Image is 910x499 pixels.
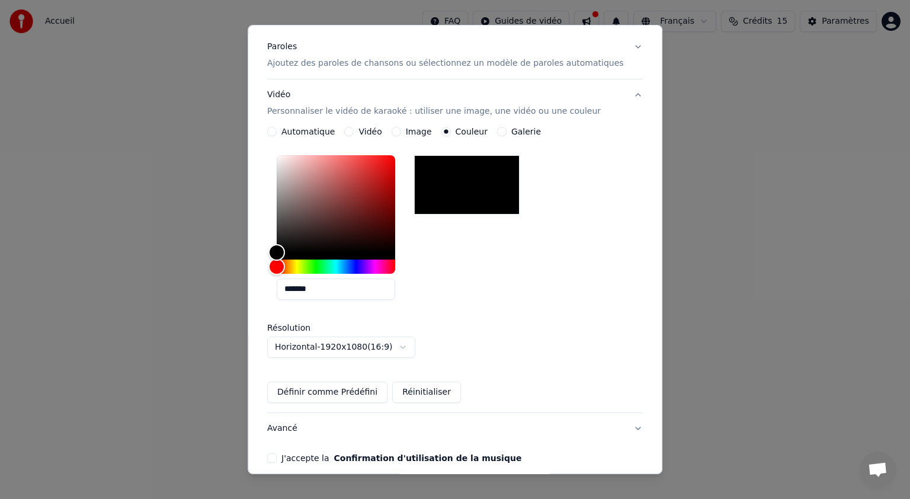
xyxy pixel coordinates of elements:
button: J'accepte la [334,454,522,462]
label: Image [406,127,432,136]
div: Hue [277,260,395,274]
div: Color [277,155,395,252]
button: Définir comme Prédéfini [267,382,387,403]
button: Réinitialiser [392,382,461,403]
label: J'accepte la [281,454,521,462]
p: Personnaliser le vidéo de karaoké : utiliser une image, une vidéo ou une couleur [267,105,601,117]
label: Résolution [267,324,386,332]
div: Vidéo [267,89,601,117]
label: Automatique [281,127,335,136]
label: Couleur [456,127,488,136]
button: ParolesAjoutez des paroles de chansons ou sélectionnez un modèle de paroles automatiques [267,31,643,79]
button: VidéoPersonnaliser le vidéo de karaoké : utiliser une image, une vidéo ou une couleur [267,79,643,127]
div: Paroles [267,41,297,53]
label: Galerie [511,127,541,136]
p: Ajoutez des paroles de chansons ou sélectionnez un modèle de paroles automatiques [267,57,624,69]
div: VidéoPersonnaliser le vidéo de karaoké : utiliser une image, une vidéo ou une couleur [267,127,643,412]
label: Vidéo [359,127,382,136]
button: Avancé [267,413,643,444]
